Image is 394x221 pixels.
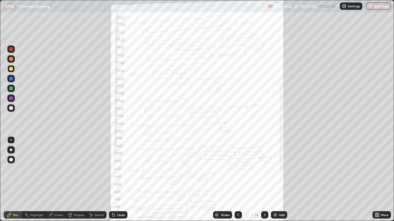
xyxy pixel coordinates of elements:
div: Select [95,213,104,216]
div: Shapes [74,213,84,216]
p: LIVE [6,4,14,9]
p: Recording [274,4,291,9]
p: Chemical Bonding [18,4,50,9]
div: 14 [255,212,259,218]
p: Settings [348,5,360,8]
div: Highlight [30,213,44,216]
div: 12 [244,213,251,217]
div: / [252,213,254,217]
div: Undo [117,213,125,216]
div: More [381,213,388,216]
img: end-class-cross [368,4,373,9]
img: class-settings-icons [342,4,347,9]
img: recording.375f2c34.svg [268,4,273,9]
div: Slides [221,213,230,216]
div: Pen [13,213,18,216]
button: End Class [366,2,391,10]
div: Eraser [54,213,63,216]
img: add-slide-button [273,212,278,217]
div: Add [279,213,285,216]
